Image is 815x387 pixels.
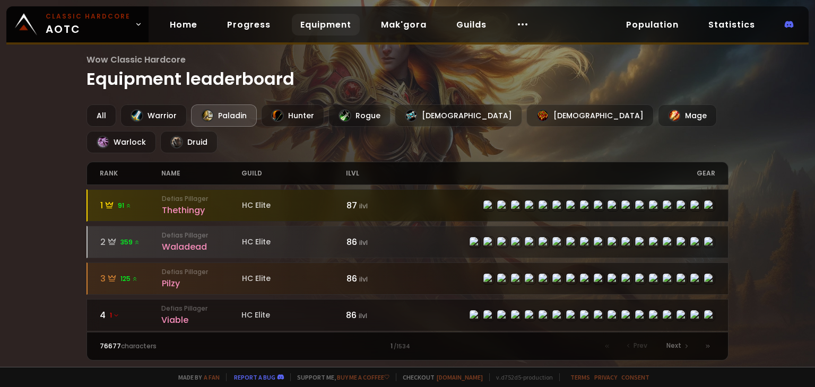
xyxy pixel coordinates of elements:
div: Viable [161,313,241,327]
a: Consent [621,373,649,381]
a: Report a bug [234,373,275,381]
div: Druid [160,131,218,153]
small: Defias Pillager [162,194,242,204]
span: 359 [120,238,140,247]
div: 1 [100,199,162,212]
div: guild [241,162,346,184]
div: Paladin [191,104,257,127]
a: Home [161,14,206,36]
small: ilvl [359,275,368,284]
div: Mage [658,104,717,127]
div: 87 [346,199,408,212]
div: Waladead [162,240,242,253]
span: Support me, [290,373,389,381]
small: Defias Pillager [162,267,242,277]
a: Guilds [448,14,495,36]
div: Rogue [328,104,391,127]
span: 76677 [100,341,121,350]
div: HC Elite [241,310,346,321]
a: Population [618,14,687,36]
div: All [86,104,116,127]
a: Privacy [594,373,617,381]
span: v. d752d5 - production [489,373,553,381]
span: 1 [110,311,119,320]
a: Equipment [292,14,360,36]
a: 3125 Defias PillagerPilzyHC Elite86 ilvlitem-22428item-21712item-22429item-22425item-22431item-22... [86,262,729,295]
div: [DEMOGRAPHIC_DATA] [395,104,522,127]
small: ilvl [359,238,368,247]
span: Wow Classic Hardcore [86,53,729,66]
div: Warlock [86,131,156,153]
div: characters [100,341,254,351]
span: Checkout [396,373,483,381]
a: a fan [204,373,220,381]
a: Classic HardcoreAOTC [6,6,149,42]
div: ilvl [346,162,407,184]
div: 4 [100,309,161,322]
span: Made by [172,373,220,381]
span: Next [666,341,681,350]
a: Progress [219,14,279,36]
a: Statistics [700,14,764,36]
a: Mak'gora [372,14,435,36]
div: rank [100,162,161,184]
small: Defias Pillager [161,304,241,313]
div: 1 [254,341,561,351]
a: 2359 Defias PillagerWaladeadHC Elite86 ilvlitem-22428item-21712item-22429item-11840item-22425item... [86,226,729,258]
div: [DEMOGRAPHIC_DATA] [526,104,654,127]
span: 125 [120,274,138,284]
div: Pilzy [162,277,242,290]
span: Prev [634,341,647,350]
div: Warrior [120,104,187,127]
small: Defias Pillager [162,231,242,240]
h1: Equipment leaderboard [86,53,729,92]
div: HC Elite [242,200,346,211]
span: 91 [118,201,132,210]
div: HC Elite [242,273,346,284]
div: 86 [346,309,407,322]
div: 2 [100,235,162,249]
div: 86 [346,272,408,285]
small: ilvl [359,201,368,210]
div: gear [407,162,715,184]
div: 3 [100,272,162,285]
a: Buy me a coffee [337,373,389,381]
div: name [161,162,241,184]
div: 86 [346,235,408,249]
div: Thethingy [162,204,242,217]
small: ilvl [359,311,367,320]
a: 191 Defias PillagerThethingyHC Elite87 ilvlitem-22428item-21712item-22429item-22425item-21582item... [86,189,729,222]
small: Classic Hardcore [46,12,131,21]
div: HC Elite [242,236,346,248]
a: Terms [570,373,590,381]
small: / 1534 [394,342,410,351]
span: AOTC [46,12,131,37]
a: [DOMAIN_NAME] [437,373,483,381]
div: Hunter [261,104,324,127]
a: 41 Defias PillagerViableHC Elite86 ilvlitem-22428item-21712item-22429item-2577item-22425item-2243... [86,299,729,331]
